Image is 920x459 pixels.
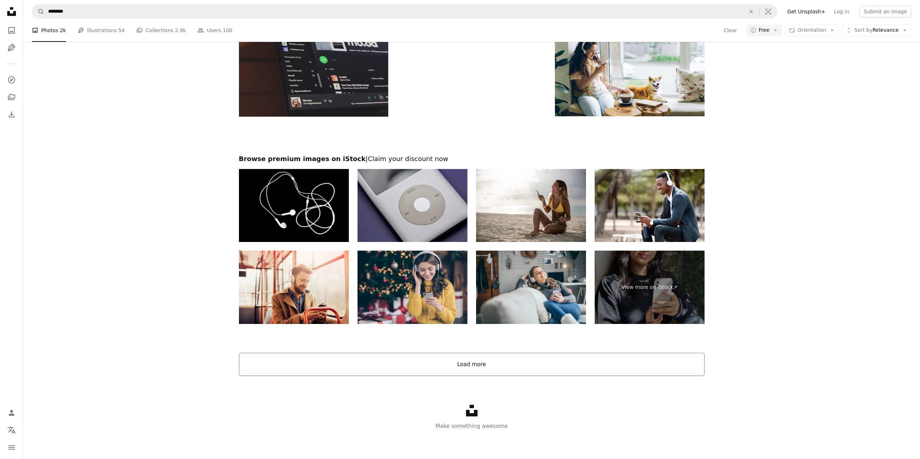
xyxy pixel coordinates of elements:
[854,27,872,33] span: Sort by
[797,27,826,33] span: Orientation
[239,169,349,242] img: White Earbuds on Black
[4,23,19,38] a: Photos
[476,169,586,242] img: Happy woman listening music over cell phone on the beach.
[4,406,19,420] a: Log in / Sign up
[830,6,853,17] a: Log in
[136,19,186,42] a: Collections 2.9k
[783,6,830,17] a: Get Unsplash+
[239,251,349,324] img: Charming man listening to music with headphones on a public bus
[743,5,759,18] button: Clear
[239,353,705,376] button: Load more
[785,25,839,36] button: Orientation
[4,90,19,104] a: Collections
[854,27,899,34] span: Relevance
[118,26,125,34] span: 54
[4,4,19,20] a: Home — Unsplash
[4,107,19,122] a: Download History
[859,6,911,17] button: Submit an image
[4,73,19,87] a: Explore
[723,25,737,36] button: Clear
[358,169,467,242] img: classic portable mp3 player on a blue background.
[365,155,448,163] span: | Claim your discount now
[4,40,19,55] a: Illustrations
[223,26,232,34] span: 100
[476,251,586,324] img: Having fun listening to music
[23,422,920,430] p: Make something awesome
[78,19,125,42] a: Illustrations 54
[32,5,44,18] button: Search Unsplash
[4,440,19,455] button: Menu
[358,251,467,324] img: Photo of charming beautiful wavy curly haired girl listening to music wearing yellow pullover sta...
[842,25,911,36] button: Sort byRelevance
[239,155,705,163] h2: Browse premium images on iStock
[197,19,232,42] a: Users 100
[746,25,782,36] button: Free
[175,26,186,34] span: 2.9k
[555,63,704,70] a: a woman sitting on a window sill next to a dog
[759,5,777,18] button: Visual search
[32,4,777,19] form: Find visuals sitewide
[759,27,770,34] span: Free
[595,169,705,242] img: Making business as easy as a day in the park
[555,17,704,116] img: a woman sitting on a window sill next to a dog
[4,423,19,437] button: Language
[595,251,705,324] a: View more on iStock↗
